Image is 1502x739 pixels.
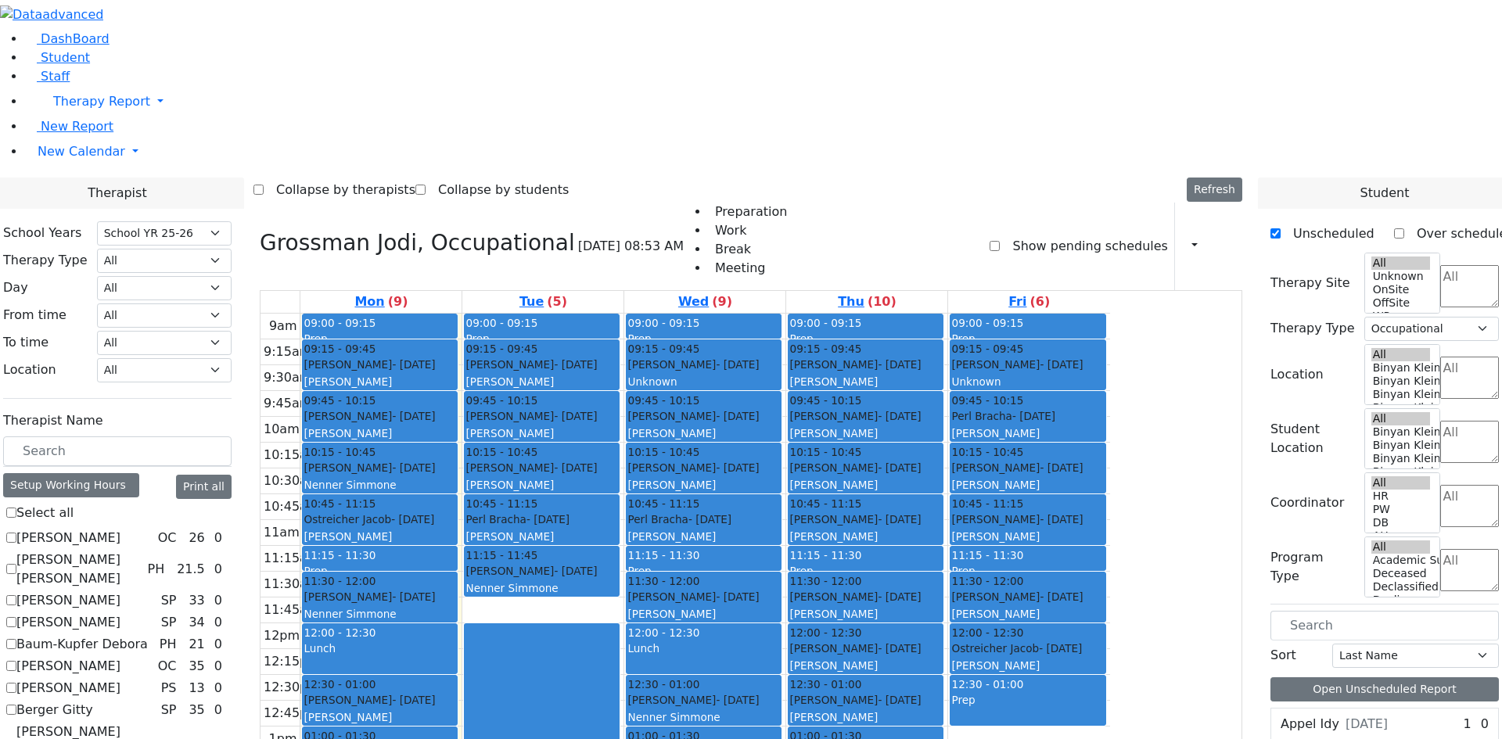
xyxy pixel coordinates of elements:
[141,560,171,579] div: PH
[16,657,120,676] label: [PERSON_NAME]
[627,496,699,511] span: 10:45 - 11:15
[261,678,323,697] div: 12:30pm
[1371,310,1431,323] option: WP
[152,529,183,547] div: OC
[304,477,456,493] div: Nenner Simmone
[516,291,570,313] a: September 16, 2025
[426,178,569,203] label: Collapse by students
[1371,465,1431,479] option: Binyan Klein 2
[1371,425,1431,439] option: Binyan Klein 5
[951,496,1023,511] span: 10:45 - 11:15
[951,477,1104,493] div: [PERSON_NAME]
[392,590,435,603] span: - [DATE]
[304,317,375,329] span: 09:00 - 09:15
[25,136,1502,167] a: New Calendar
[951,549,1023,561] span: 11:15 - 11:30
[1270,677,1499,701] button: Open Unscheduled Report
[304,676,375,692] span: 12:30 - 01:00
[261,704,323,723] div: 12:45pm
[627,589,780,604] div: [PERSON_NAME]
[1346,715,1388,734] span: [DATE]
[789,511,942,527] div: [PERSON_NAME]
[1371,296,1431,310] option: OffSite
[465,341,537,357] span: 09:15 - 09:45
[1270,493,1344,512] label: Coordinator
[392,461,435,474] span: - [DATE]
[16,591,120,610] label: [PERSON_NAME]
[211,560,225,579] div: 0
[185,701,207,719] div: 35
[878,642,921,655] span: - [DATE]
[391,513,434,526] span: - [DATE]
[1371,270,1431,283] option: Unknown
[712,292,732,311] label: (9)
[41,31,110,46] span: DashBoard
[465,511,618,527] div: Perl Bracha
[789,573,861,589] span: 11:30 - 12:00
[155,613,183,632] div: SP
[261,394,314,413] div: 9:45am
[627,709,780,725] div: Nenner Simmone
[627,357,780,372] div: [PERSON_NAME]
[185,591,207,610] div: 33
[716,410,759,422] span: - [DATE]
[185,657,207,676] div: 35
[3,411,103,430] label: Therapist Name
[554,461,597,474] span: - [DATE]
[878,358,921,371] span: - [DATE]
[260,230,575,256] h3: Grossman Jodi, Occupational
[3,251,88,270] label: Therapy Type
[951,374,1104,389] div: Unknown
[261,601,323,619] div: 11:45am
[789,563,942,579] div: Prep
[554,410,597,422] span: - [DATE]
[211,529,225,547] div: 0
[1440,549,1499,591] textarea: Search
[789,529,942,544] div: [PERSON_NAME]
[627,374,780,389] div: Unknown
[627,692,780,708] div: [PERSON_NAME]
[211,701,225,719] div: 0
[878,410,921,422] span: - [DATE]
[1233,234,1242,259] div: Delete
[627,640,780,656] div: Lunch
[465,331,618,346] div: Prep
[1040,590,1083,603] span: - [DATE]
[211,591,225,610] div: 0
[1371,567,1431,580] option: Deceased
[1371,361,1431,375] option: Binyan Klein 5
[951,692,1104,708] div: Prep
[789,393,861,408] span: 09:45 - 10:15
[1270,611,1499,640] input: Search
[1371,516,1431,529] option: DB
[304,341,375,357] span: 09:15 - 09:45
[261,549,323,568] div: 11:15am
[185,529,207,547] div: 26
[1371,503,1431,516] option: PW
[465,408,618,424] div: [PERSON_NAME]
[789,676,861,692] span: 12:30 - 01:00
[789,477,942,493] div: [PERSON_NAME]
[465,580,618,596] div: Nenner Simmone
[465,374,618,389] div: [PERSON_NAME]
[304,425,456,441] div: [PERSON_NAME]
[304,511,456,527] div: Ostreicher Jacob
[1371,388,1431,401] option: Binyan Klein 3
[261,575,323,594] div: 11:30am
[878,694,921,706] span: - [DATE]
[304,357,456,372] div: [PERSON_NAME]
[3,436,232,466] input: Search
[1371,554,1431,567] option: Academic Support
[789,625,861,640] span: 12:00 - 12:30
[3,306,66,325] label: From time
[25,119,113,134] a: New Report
[716,358,759,371] span: - [DATE]
[211,613,225,632] div: 0
[392,694,435,706] span: - [DATE]
[3,333,49,352] label: To time
[951,357,1104,372] div: [PERSON_NAME]
[304,393,375,408] span: 09:45 - 10:15
[789,606,942,622] div: [PERSON_NAME]
[465,357,618,372] div: [PERSON_NAME]
[465,563,618,579] div: [PERSON_NAME]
